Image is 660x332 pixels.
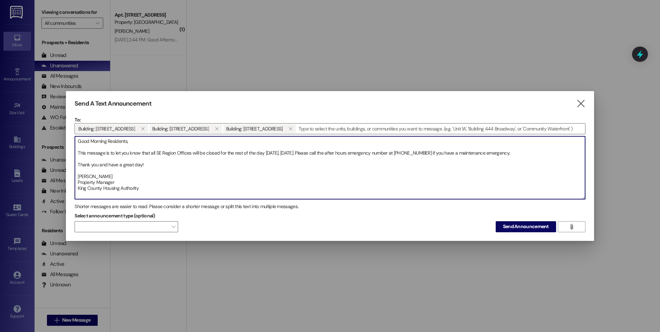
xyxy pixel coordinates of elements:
i:  [576,100,585,107]
div: Good Morning Residents, This message is to let you know that all SE Region Offices will be closed... [75,136,585,199]
button: Building: 1 Casa Madrona [285,124,296,133]
button: Building: 1 Firwood Circle [138,124,148,133]
div: Shorter messages are easier to read. Please consider a shorter message or split this text into mu... [75,203,585,210]
i:  [215,126,219,131]
i:  [289,126,292,131]
span: Send Announcement [503,223,549,230]
button: Send Announcement [496,221,556,232]
span: Building: 1 Plaza Seventeen [152,124,209,133]
span: Building: 1 Firwood Circle [78,124,135,133]
input: Type to select the units, buildings, or communities you want to message. (e.g. 'Unit 1A', 'Buildi... [297,124,585,134]
i:  [141,126,145,131]
p: To: [75,116,585,123]
label: Select announcement type (optional) [75,211,155,221]
textarea: Good Morning Residents, This message is to let you know that all SE Region Offices will be closed... [75,136,585,199]
span: Building: 1 Casa Madrona [226,124,283,133]
button: Building: 1 Plaza Seventeen [212,124,222,133]
h3: Send A Text Announcement [75,100,151,108]
i:  [569,224,574,230]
